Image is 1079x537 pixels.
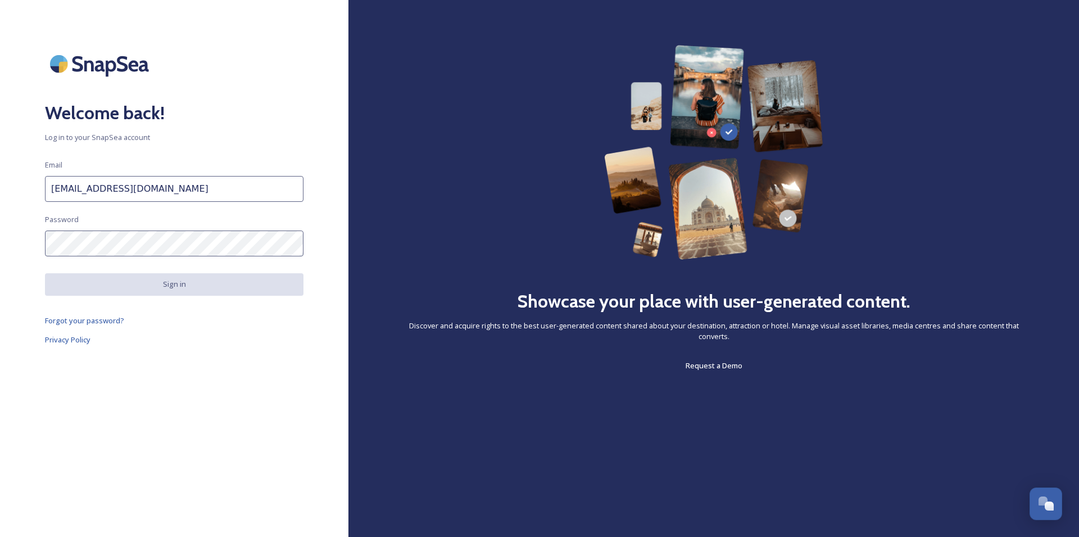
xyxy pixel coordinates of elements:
input: john.doe@snapsea.io [45,176,303,202]
span: Request a Demo [686,360,742,371]
span: Privacy Policy [45,335,90,345]
button: Open Chat [1030,488,1062,520]
a: Forgot your password? [45,314,303,327]
img: 63b42ca75bacad526042e722_Group%20154-p-800.png [604,45,823,260]
span: Email [45,160,62,170]
a: Request a Demo [686,359,742,372]
h2: Welcome back! [45,100,303,127]
span: Log in to your SnapSea account [45,132,303,143]
span: Forgot your password? [45,315,124,326]
button: Sign in [45,273,303,295]
a: Privacy Policy [45,333,303,346]
img: SnapSea Logo [45,45,157,83]
h2: Showcase your place with user-generated content. [517,288,910,315]
span: Password [45,214,79,225]
span: Discover and acquire rights to the best user-generated content shared about your destination, att... [393,321,1034,342]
